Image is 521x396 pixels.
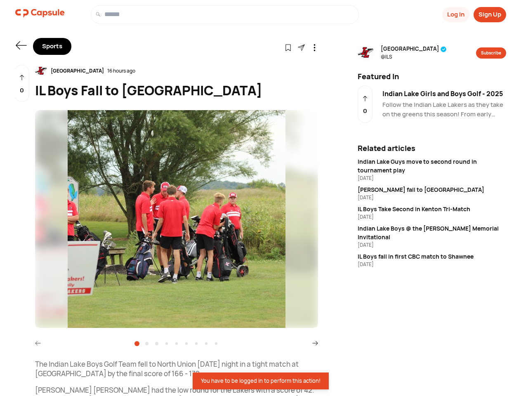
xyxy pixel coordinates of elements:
[476,47,506,59] button: Subscribe
[381,45,447,53] span: [GEOGRAPHIC_DATA]
[358,205,506,213] div: IL Boys Take Second in Kenton Tri-Match
[358,185,506,194] div: [PERSON_NAME] fall to [GEOGRAPHIC_DATA]
[201,377,321,384] div: You have to be logged in to perform this action!
[47,67,107,75] div: [GEOGRAPHIC_DATA]
[358,224,506,241] div: Indian Lake Boys @ the [PERSON_NAME] Memorial Invitational
[35,80,318,100] div: IL Boys Fall to [GEOGRAPHIC_DATA]
[381,53,447,61] span: @ ILS
[35,110,318,328] img: resizeImage
[20,86,24,95] p: 0
[474,7,506,22] button: Sign Up
[358,157,506,174] div: Indian Lake Guys move to second round in tournament play
[15,5,65,24] a: logo
[358,241,506,249] div: [DATE]
[363,106,367,116] p: 0
[15,5,65,21] img: logo
[442,7,469,22] button: Log In
[35,65,47,77] img: resizeImage
[107,67,135,75] div: 16 hours ago
[358,261,506,268] div: [DATE]
[35,359,318,379] p: The Indian Lake Boys Golf Team fell to North Union [DATE] night in a tight match at [GEOGRAPHIC_D...
[358,174,506,182] div: [DATE]
[382,89,506,99] div: Indian Lake Girls and Boys Golf - 2025
[382,100,506,119] div: Follow the Indian Lake Lakers as they take on the greens this season! From early practices to tou...
[358,45,374,61] img: resizeImage
[358,252,506,261] div: IL Boys fall in first CBC match to Shawnee
[358,143,506,154] div: Related articles
[441,46,447,52] img: tick
[358,213,506,221] div: [DATE]
[33,38,71,55] div: Sports
[358,194,506,201] div: [DATE]
[353,71,511,82] div: Featured In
